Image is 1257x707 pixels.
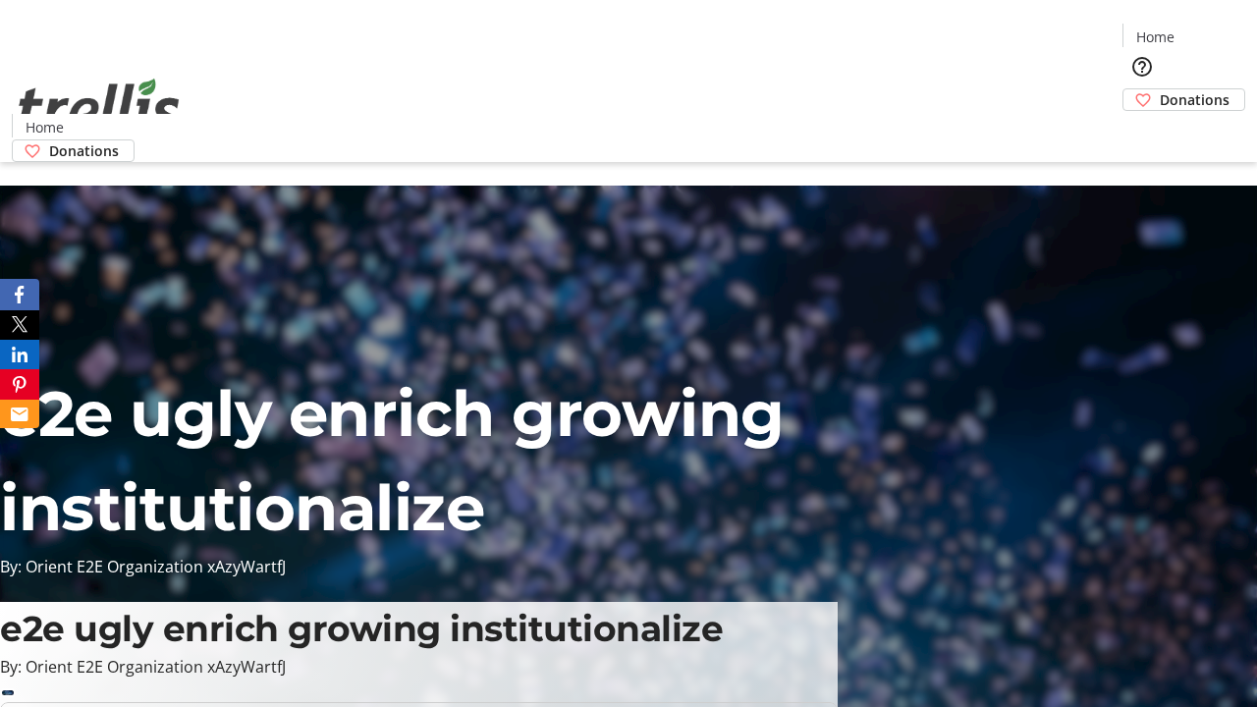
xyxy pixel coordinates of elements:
img: Orient E2E Organization xAzyWartfJ's Logo [12,57,187,155]
span: Home [1136,27,1175,47]
a: Donations [12,139,135,162]
a: Home [1123,27,1186,47]
button: Help [1122,47,1162,86]
span: Donations [49,140,119,161]
a: Home [13,117,76,137]
button: Cart [1122,111,1162,150]
span: Donations [1160,89,1230,110]
span: Home [26,117,64,137]
a: Donations [1122,88,1245,111]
